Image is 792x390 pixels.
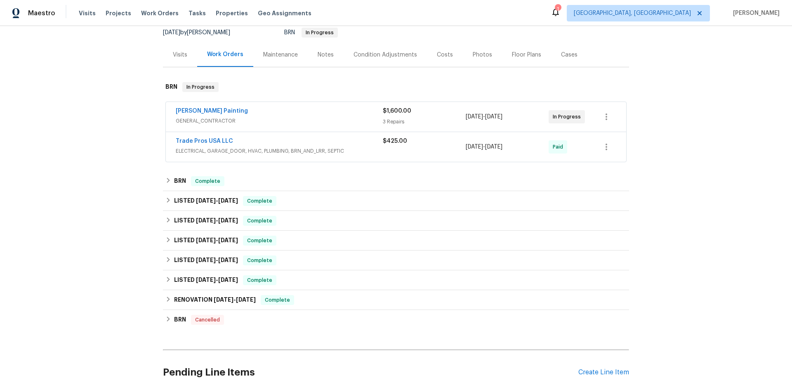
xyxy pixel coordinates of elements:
[163,191,629,211] div: LISTED [DATE]-[DATE]Complete
[174,315,186,325] h6: BRN
[383,138,407,144] span: $425.00
[189,10,206,16] span: Tasks
[196,257,238,263] span: -
[28,9,55,17] span: Maestro
[284,30,338,35] span: BRN
[218,237,238,243] span: [DATE]
[174,196,238,206] h6: LISTED
[176,138,233,144] a: Trade Pros USA LLC
[163,28,240,38] div: by [PERSON_NAME]
[485,144,502,150] span: [DATE]
[244,217,276,225] span: Complete
[512,51,541,59] div: Floor Plans
[196,217,216,223] span: [DATE]
[244,256,276,265] span: Complete
[196,198,216,203] span: [DATE]
[244,197,276,205] span: Complete
[214,297,256,303] span: -
[263,51,298,59] div: Maintenance
[196,277,216,283] span: [DATE]
[174,255,238,265] h6: LISTED
[174,236,238,246] h6: LISTED
[173,51,187,59] div: Visits
[218,217,238,223] span: [DATE]
[354,51,417,59] div: Condition Adjustments
[318,51,334,59] div: Notes
[176,147,383,155] span: ELECTRICAL, GARAGE_DOOR, HVAC, PLUMBING, BRN_AND_LRR, SEPTIC
[163,74,629,100] div: BRN In Progress
[561,51,577,59] div: Cases
[383,108,411,114] span: $1,600.00
[141,9,179,17] span: Work Orders
[218,257,238,263] span: [DATE]
[214,297,233,303] span: [DATE]
[163,231,629,251] div: LISTED [DATE]-[DATE]Complete
[218,277,238,283] span: [DATE]
[730,9,780,17] span: [PERSON_NAME]
[578,369,629,376] div: Create Line Item
[196,198,238,203] span: -
[163,270,629,290] div: LISTED [DATE]-[DATE]Complete
[163,251,629,270] div: LISTED [DATE]-[DATE]Complete
[163,30,180,35] span: [DATE]
[574,9,691,17] span: [GEOGRAPHIC_DATA], [GEOGRAPHIC_DATA]
[485,114,502,120] span: [DATE]
[192,177,224,185] span: Complete
[163,290,629,310] div: RENOVATION [DATE]-[DATE]Complete
[196,237,216,243] span: [DATE]
[555,5,561,13] div: 1
[466,144,483,150] span: [DATE]
[176,108,248,114] a: [PERSON_NAME] Painting
[174,216,238,226] h6: LISTED
[437,51,453,59] div: Costs
[163,171,629,191] div: BRN Complete
[196,217,238,223] span: -
[553,143,566,151] span: Paid
[176,117,383,125] span: GENERAL_CONTRACTOR
[473,51,492,59] div: Photos
[466,143,502,151] span: -
[196,277,238,283] span: -
[165,82,177,92] h6: BRN
[163,211,629,231] div: LISTED [DATE]-[DATE]Complete
[466,114,483,120] span: [DATE]
[106,9,131,17] span: Projects
[196,257,216,263] span: [DATE]
[218,198,238,203] span: [DATE]
[383,118,466,126] div: 3 Repairs
[174,275,238,285] h6: LISTED
[216,9,248,17] span: Properties
[196,237,238,243] span: -
[174,176,186,186] h6: BRN
[207,50,243,59] div: Work Orders
[302,30,337,35] span: In Progress
[258,9,311,17] span: Geo Assignments
[192,316,223,324] span: Cancelled
[466,113,502,121] span: -
[553,113,584,121] span: In Progress
[163,310,629,330] div: BRN Cancelled
[244,276,276,284] span: Complete
[174,295,256,305] h6: RENOVATION
[183,83,218,91] span: In Progress
[236,297,256,303] span: [DATE]
[79,9,96,17] span: Visits
[262,296,293,304] span: Complete
[244,236,276,245] span: Complete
